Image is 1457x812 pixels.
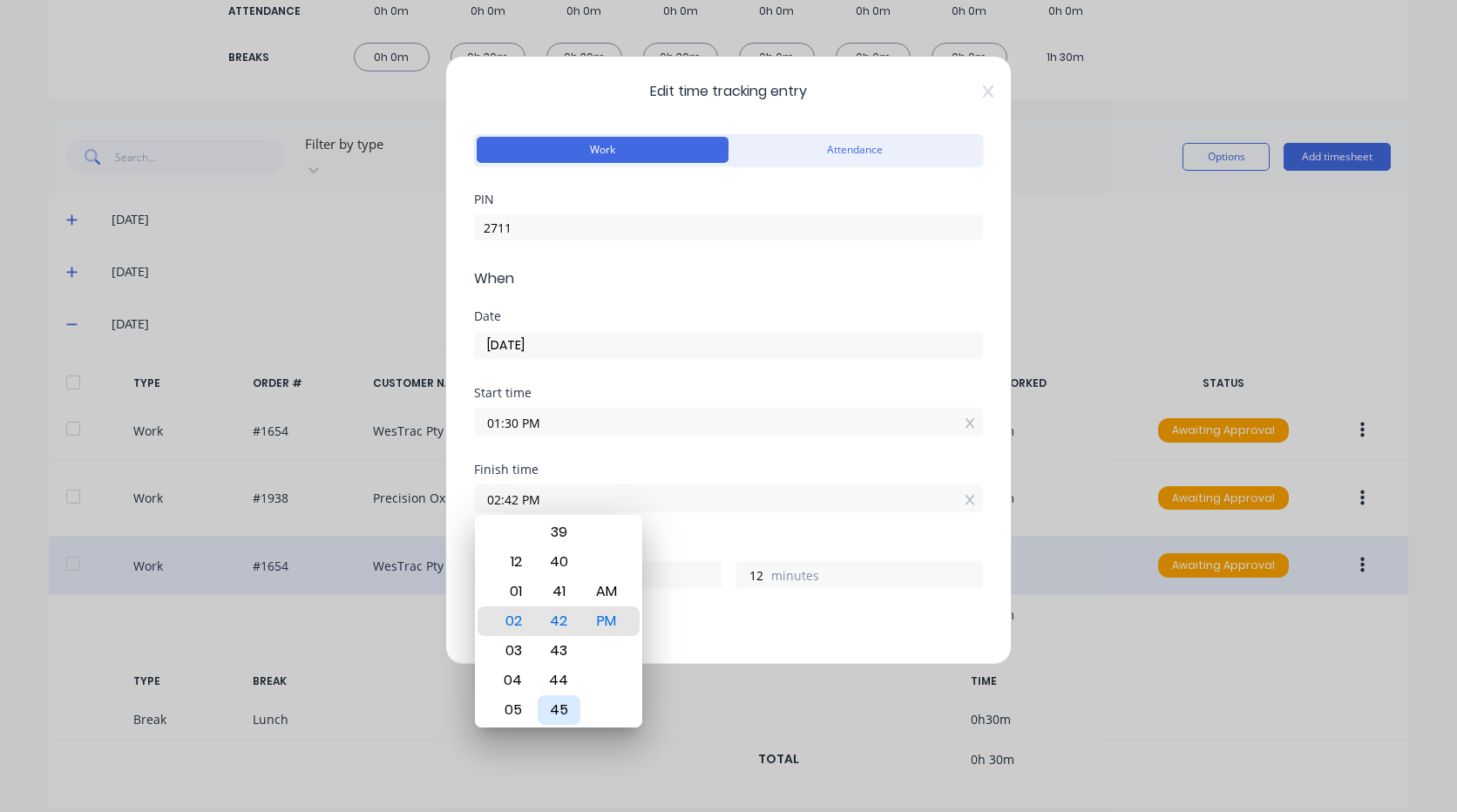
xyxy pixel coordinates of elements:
[538,666,580,695] div: 44
[474,617,983,629] div: Breaks
[490,695,532,725] div: 05
[538,636,580,666] div: 43
[477,137,728,163] button: Work
[474,310,983,322] div: Date
[538,606,580,636] div: 42
[474,81,983,102] span: Edit time tracking entry
[538,577,580,606] div: 41
[538,518,580,547] div: 39
[490,666,532,695] div: 04
[474,214,983,240] input: Enter PIN
[474,387,983,399] div: Start time
[474,193,983,206] div: PIN
[474,268,983,289] span: When
[728,137,980,163] button: Attendance
[481,645,976,667] div: Add breaks
[490,636,532,666] div: 03
[771,566,982,588] label: minutes
[538,695,580,725] div: 45
[490,606,532,636] div: 02
[736,562,767,588] input: 0
[535,515,583,727] div: Minute
[474,540,983,552] div: Hours worked
[490,577,532,606] div: 01
[487,515,535,727] div: Hour
[586,606,628,636] div: PM
[586,577,628,606] div: AM
[474,464,983,476] div: Finish time
[490,547,532,577] div: 12
[538,547,580,577] div: 40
